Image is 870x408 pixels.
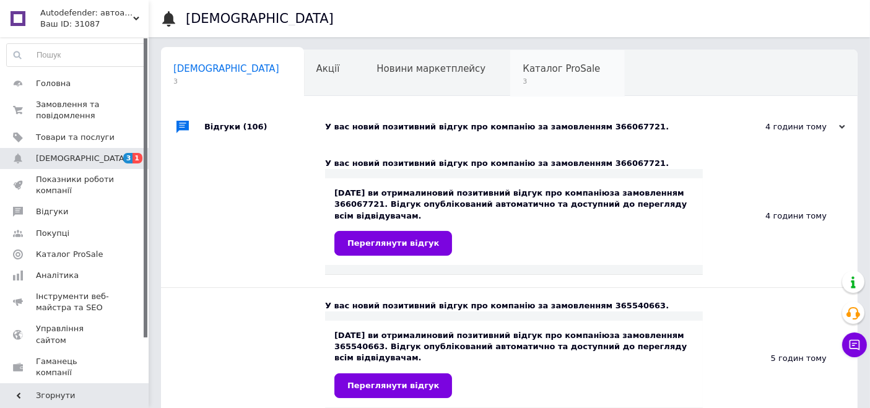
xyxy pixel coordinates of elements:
[325,121,721,132] div: У вас новий позитивний відгук про компанію за замовленням 366067721.
[7,44,146,66] input: Пошук
[133,153,142,163] span: 1
[334,231,452,256] a: Переглянути відгук
[173,77,279,86] span: 3
[427,331,610,340] b: новий позитивний відгук про компанію
[36,270,79,281] span: Аналітика
[36,206,68,217] span: Відгуки
[243,122,268,131] span: (106)
[36,153,128,164] span: [DEMOGRAPHIC_DATA]
[523,77,600,86] span: 3
[334,188,694,256] div: [DATE] ви отримали за замовленням 366067721. Відгук опублікований автоматично та доступний до пер...
[325,300,703,311] div: У вас новий позитивний відгук про компанію за замовленням 365540663.
[40,7,133,19] span: Autodefender: автоаксесуари, автозапчастини
[36,291,115,313] span: Інструменти веб-майстра та SEO
[36,99,115,121] span: Замовлення та повідомлення
[325,158,703,169] div: У вас новий позитивний відгук про компанію за замовленням 366067721.
[204,108,325,145] div: Відгуки
[173,63,279,74] span: [DEMOGRAPHIC_DATA]
[347,381,439,390] span: Переглянути відгук
[842,332,867,357] button: Чат з покупцем
[36,356,115,378] span: Гаманець компанії
[36,249,103,260] span: Каталог ProSale
[316,63,340,74] span: Акції
[36,228,69,239] span: Покупці
[36,323,115,345] span: Управління сайтом
[36,132,115,143] span: Товари та послуги
[334,373,452,398] a: Переглянути відгук
[40,19,149,30] div: Ваш ID: 31087
[186,11,334,26] h1: [DEMOGRAPHIC_DATA]
[721,121,845,132] div: 4 години тому
[334,330,694,398] div: [DATE] ви отримали за замовленням 365540663. Відгук опублікований автоматично та доступний до пер...
[123,153,133,163] span: 3
[427,188,610,197] b: новий позитивний відгук про компанію
[523,63,600,74] span: Каталог ProSale
[347,238,439,248] span: Переглянути відгук
[703,145,858,287] div: 4 години тому
[36,174,115,196] span: Показники роботи компанії
[376,63,485,74] span: Новини маркетплейсу
[36,78,71,89] span: Головна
